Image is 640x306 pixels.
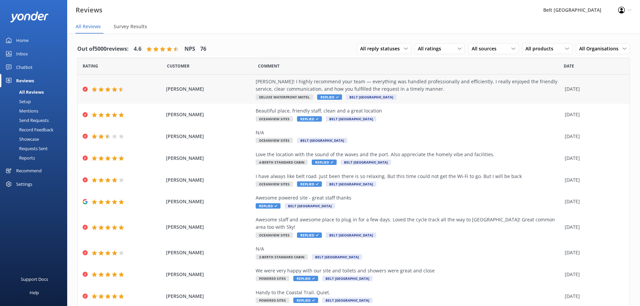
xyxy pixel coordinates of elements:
[565,155,621,162] div: [DATE]
[565,223,621,231] div: [DATE]
[4,116,67,125] a: Send Requests
[16,34,29,47] div: Home
[30,286,39,299] div: Help
[76,5,102,15] h3: Reviews
[256,181,293,187] span: Oceanview Sites
[360,45,404,52] span: All reply statuses
[326,116,376,122] span: Belt [GEOGRAPHIC_DATA]
[166,223,253,231] span: [PERSON_NAME]
[166,249,253,256] span: [PERSON_NAME]
[166,155,253,162] span: [PERSON_NAME]
[579,45,623,52] span: All Organisations
[256,298,289,303] span: Powered Sites
[418,45,445,52] span: All ratings
[4,97,67,106] a: Setup
[256,267,561,274] div: We were very happy with our site and toilets and showers were great and close
[297,138,347,143] span: Belt [GEOGRAPHIC_DATA]
[166,176,253,184] span: [PERSON_NAME]
[256,129,561,136] div: N/A
[4,97,31,106] div: Setup
[16,74,34,87] div: Reviews
[166,133,253,140] span: [PERSON_NAME]
[167,63,189,69] span: Date
[297,232,322,238] span: Replied
[16,47,28,60] div: Inbox
[256,216,561,231] div: Awesome staff and awesome place to plug in for a few days. Loved the cycle track all the way to [...
[322,276,373,281] span: Belt [GEOGRAPHIC_DATA]
[256,245,561,253] div: N/A
[4,87,44,97] div: All Reviews
[297,181,322,187] span: Replied
[312,254,362,260] span: Belt [GEOGRAPHIC_DATA]
[565,198,621,205] div: [DATE]
[4,106,38,116] div: Mentions
[565,271,621,278] div: [DATE]
[200,45,206,53] h4: 76
[326,232,376,238] span: Belt [GEOGRAPHIC_DATA]
[16,164,42,177] div: Recommend
[256,194,561,202] div: Awesome powered site - great staff thanks
[525,45,557,52] span: All products
[565,293,621,300] div: [DATE]
[10,11,49,23] img: yonder-white-logo.png
[4,125,67,134] a: Record Feedback
[4,153,35,163] div: Reports
[285,203,335,209] span: Belt [GEOGRAPHIC_DATA]
[322,298,373,303] span: Belt [GEOGRAPHIC_DATA]
[4,116,49,125] div: Send Requests
[83,63,98,69] span: Date
[256,203,281,209] span: Replied
[293,298,318,303] span: Replied
[297,116,322,122] span: Replied
[256,276,289,281] span: Powered Sites
[77,45,129,53] h4: Out of 5000 reviews:
[293,276,318,281] span: Replied
[317,94,342,100] span: Replied
[565,133,621,140] div: [DATE]
[256,232,293,238] span: Oceanview Sites
[4,134,39,144] div: Showcase
[4,144,67,153] a: Requests Sent
[4,144,48,153] div: Requests Sent
[4,153,67,163] a: Reports
[76,23,101,30] span: All Reviews
[472,45,501,52] span: All sources
[21,272,48,286] div: Support Docs
[4,125,53,134] div: Record Feedback
[256,254,308,260] span: 2-Berth Standard Cabin
[256,151,561,158] div: Love the location with the sound of the waves and the port. Also appreciate the homely vibe and f...
[256,138,293,143] span: Oceanview Sites
[166,198,253,205] span: [PERSON_NAME]
[114,23,147,30] span: Survey Results
[16,177,32,191] div: Settings
[166,85,253,93] span: [PERSON_NAME]
[256,116,293,122] span: Oceanview Sites
[565,176,621,184] div: [DATE]
[256,173,561,180] div: I have always like belt road. Just been there is so relaxing. But this time could not get the Wi-...
[565,85,621,93] div: [DATE]
[256,78,561,93] div: [PERSON_NAME]! I highly recommend your team — everything was handled professionally and efficient...
[326,181,376,187] span: Belt [GEOGRAPHIC_DATA]
[256,94,313,100] span: Deluxe Waterfront Motel
[184,45,195,53] h4: NPS
[166,271,253,278] span: [PERSON_NAME]
[565,111,621,118] div: [DATE]
[256,289,561,296] div: Handy to the Coastal Trail. Quiet.
[564,63,574,69] span: Date
[166,111,253,118] span: [PERSON_NAME]
[166,293,253,300] span: [PERSON_NAME]
[312,160,337,165] span: Replied
[341,160,391,165] span: Belt [GEOGRAPHIC_DATA]
[565,249,621,256] div: [DATE]
[4,87,67,97] a: All Reviews
[4,106,67,116] a: Mentions
[258,63,280,69] span: Question
[16,60,33,74] div: Chatbot
[256,160,308,165] span: 4-Berth Standard Cabin
[256,107,561,115] div: Beautiful place, friendly staff, clean and a great location
[134,45,141,53] h4: 4.6
[346,94,396,100] span: Belt [GEOGRAPHIC_DATA]
[4,134,67,144] a: Showcase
